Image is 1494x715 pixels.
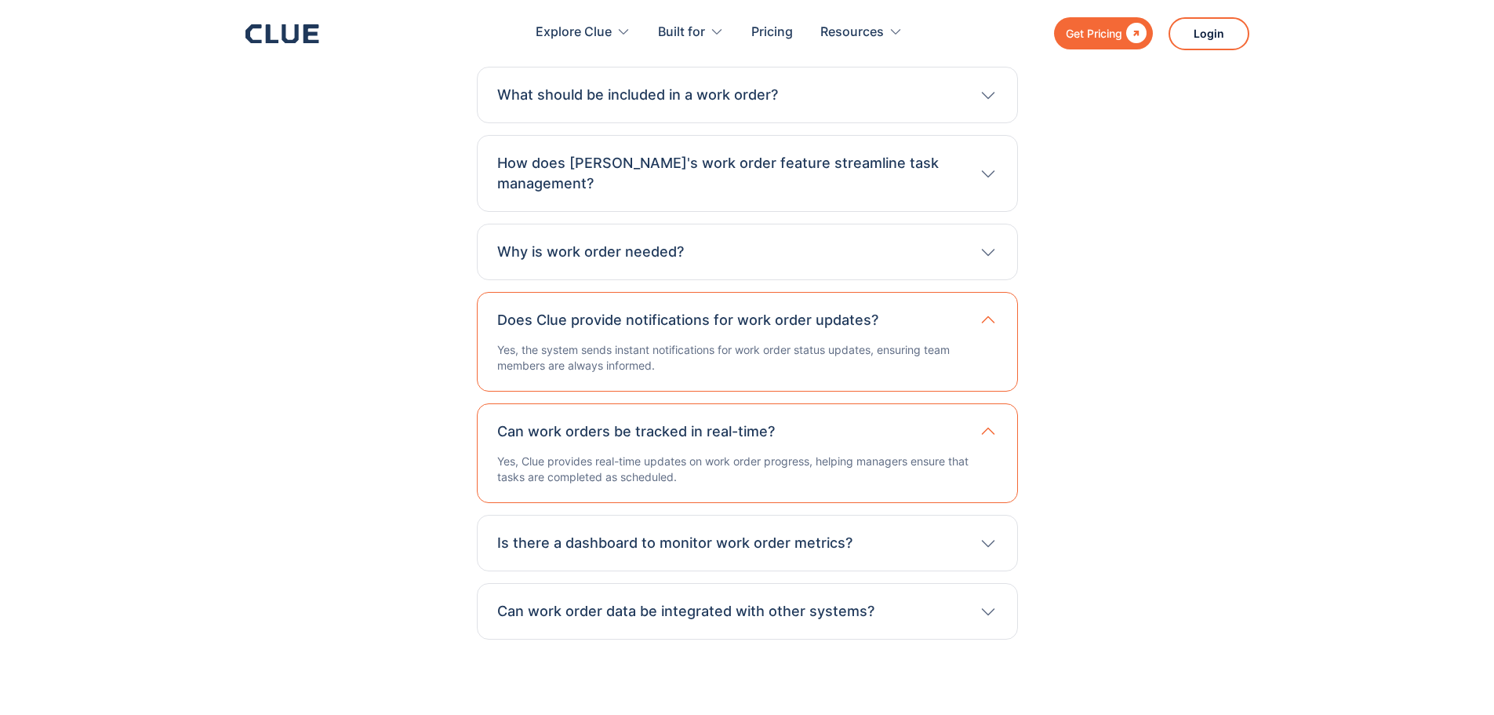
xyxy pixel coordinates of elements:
[497,454,998,485] p: Yes, Clue provides real-time updates on work order progress, helping managers ensure that tasks a...
[751,8,793,57] a: Pricing
[658,8,705,57] div: Built for
[497,310,878,330] h3: Does Clue provide notifications for work order updates?
[536,8,612,57] div: Explore Clue
[1066,24,1122,43] div: Get Pricing
[497,342,998,374] p: Yes, the system sends instant notifications for work order status updates, ensuring team members ...
[820,8,884,57] div: Resources
[497,421,775,442] h3: Can work orders be tracked in real-time?
[658,8,724,57] div: Built for
[497,242,684,262] h3: Why is work order needed?
[497,533,852,553] h3: Is there a dashboard to monitor work order metrics?
[1054,17,1153,49] a: Get Pricing
[497,153,963,194] h3: How does [PERSON_NAME]'s work order feature streamline task management?
[497,601,874,622] h3: Can work order data be integrated with other systems?
[536,8,631,57] div: Explore Clue
[497,85,778,105] h3: What should be included in a work order?
[820,8,903,57] div: Resources
[1122,24,1147,43] div: 
[1169,17,1249,50] a: Login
